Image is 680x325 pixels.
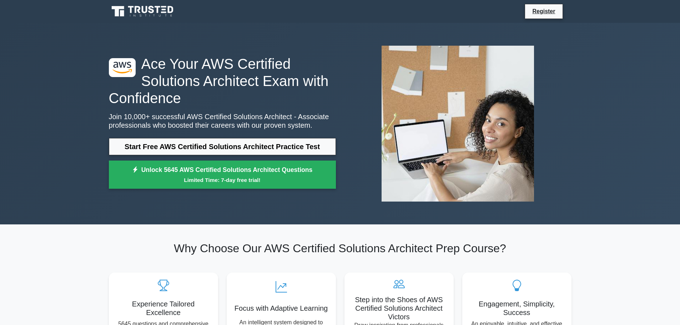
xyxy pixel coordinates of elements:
[232,304,330,313] h5: Focus with Adaptive Learning
[115,300,212,317] h5: Experience Tailored Excellence
[109,138,336,155] a: Start Free AWS Certified Solutions Architect Practice Test
[350,295,448,321] h5: Step into the Shoes of AWS Certified Solutions Architect Victors
[528,7,559,16] a: Register
[109,55,336,107] h1: Ace Your AWS Certified Solutions Architect Exam with Confidence
[109,242,571,255] h2: Why Choose Our AWS Certified Solutions Architect Prep Course?
[468,300,566,317] h5: Engagement, Simplicity, Success
[109,112,336,130] p: Join 10,000+ successful AWS Certified Solutions Architect - Associate professionals who boosted t...
[118,176,327,184] small: Limited Time: 7-day free trial!
[109,161,336,189] a: Unlock 5645 AWS Certified Solutions Architect QuestionsLimited Time: 7-day free trial!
